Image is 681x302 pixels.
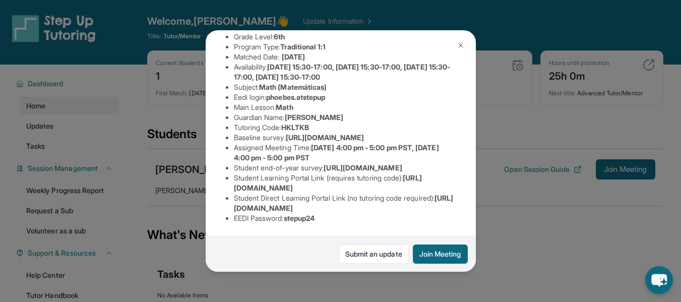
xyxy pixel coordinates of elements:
span: HKLTKB [281,123,309,132]
span: [DATE] [282,52,305,61]
img: Close Icon [457,41,465,49]
li: Tutoring Code : [234,123,456,133]
li: Assigned Meeting Time : [234,143,456,163]
span: [DATE] 15:30-17:00, [DATE] 15:30-17:00, [DATE] 15:30-17:00, [DATE] 15:30-17:00 [234,63,451,81]
button: Join Meeting [413,245,468,264]
li: EEDI Password : [234,213,456,223]
li: Availability: [234,62,456,82]
li: Main Lesson : [234,102,456,112]
span: 6th [274,32,285,41]
button: chat-button [645,266,673,294]
li: Program Type: [234,42,456,52]
span: [URL][DOMAIN_NAME] [286,133,364,142]
li: Grade Level: [234,32,456,42]
li: Guardian Name : [234,112,456,123]
a: Submit an update [339,245,409,264]
span: Math (Matemáticas) [259,83,327,91]
span: stepup24 [284,214,315,222]
span: Math [276,103,293,111]
li: Student Direct Learning Portal Link (no tutoring code required) : [234,193,456,213]
span: [PERSON_NAME] [285,113,344,122]
li: Baseline survey : [234,133,456,143]
li: Student end-of-year survey : [234,163,456,173]
span: [URL][DOMAIN_NAME] [324,163,402,172]
li: Student Learning Portal Link (requires tutoring code) : [234,173,456,193]
li: Subject : [234,82,456,92]
li: Matched Date: [234,52,456,62]
span: Traditional 1:1 [280,42,326,51]
span: [DATE] 4:00 pm - 5:00 pm PST, [DATE] 4:00 pm - 5:00 pm PST [234,143,439,162]
span: phoebes.atstepup [266,93,325,101]
li: Eedi login : [234,92,456,102]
